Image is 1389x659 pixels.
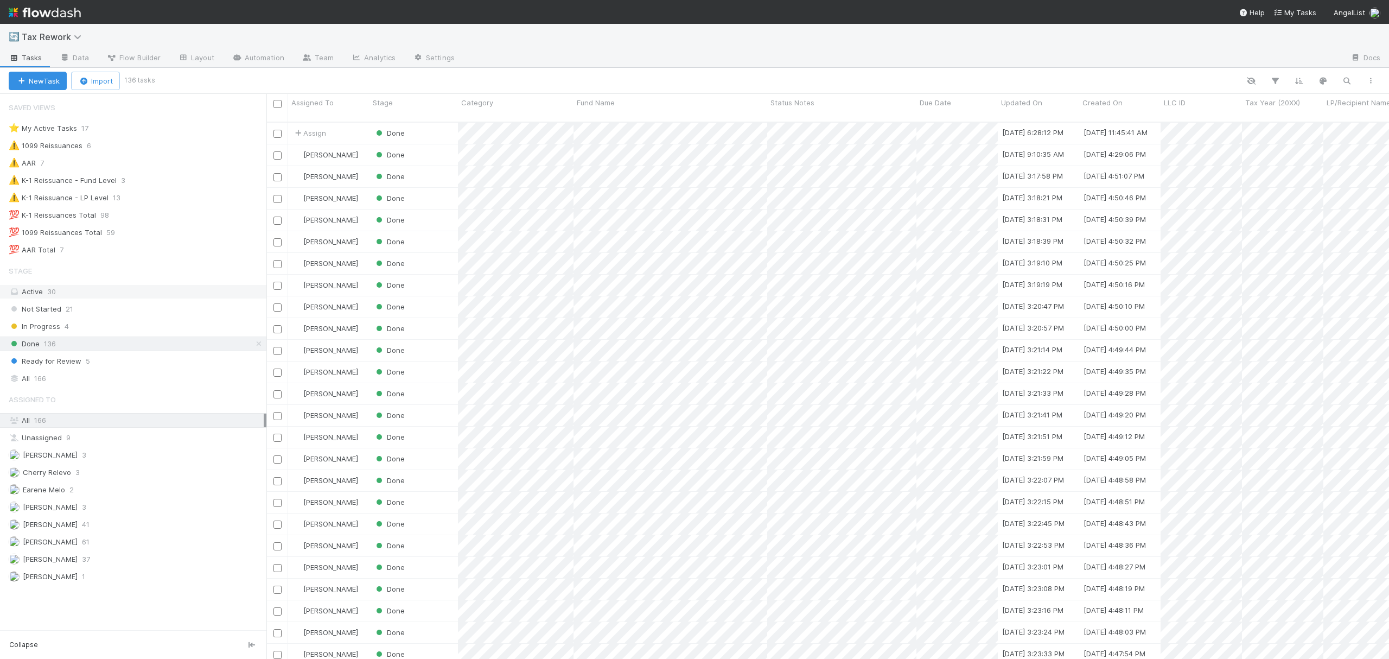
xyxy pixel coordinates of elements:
[9,302,61,316] span: Not Started
[1082,97,1123,108] span: Created On
[1084,626,1146,637] div: [DATE] 4:48:03 PM
[273,390,282,398] input: Toggle Row Selected
[1002,540,1065,550] div: [DATE] 3:22:53 PM
[303,150,358,159] span: [PERSON_NAME]
[1002,192,1062,203] div: [DATE] 3:18:21 PM
[1002,366,1063,377] div: [DATE] 3:21:22 PM
[1002,127,1063,138] div: [DATE] 6:28:12 PM
[1002,279,1062,290] div: [DATE] 3:19:19 PM
[374,237,405,246] span: Done
[374,281,405,289] span: Done
[373,97,393,108] span: Stage
[293,346,302,354] img: avatar_711f55b7-5a46-40da-996f-bc93b6b86381.png
[273,412,282,420] input: Toggle Row Selected
[292,128,326,138] span: Assign
[9,3,81,22] img: logo-inverted-e16ddd16eac7371096b0.svg
[374,585,405,593] span: Done
[9,354,81,368] span: Ready for Review
[1084,257,1146,268] div: [DATE] 4:50:25 PM
[1084,453,1146,464] div: [DATE] 4:49:05 PM
[273,282,282,290] input: Toggle Row Selected
[292,366,358,377] div: [PERSON_NAME]
[273,607,282,616] input: Toggle Row Selected
[9,337,40,351] span: Done
[223,50,293,67] a: Automation
[1084,518,1146,529] div: [DATE] 4:48:43 PM
[292,301,358,312] div: [PERSON_NAME]
[292,214,358,225] div: [PERSON_NAME]
[1084,170,1144,181] div: [DATE] 4:51:07 PM
[1342,50,1389,67] a: Docs
[1002,344,1062,355] div: [DATE] 3:21:14 PM
[273,629,282,637] input: Toggle Row Selected
[98,50,169,67] a: Flow Builder
[9,372,264,385] div: All
[374,476,405,485] span: Done
[47,287,56,296] span: 30
[374,193,405,204] div: Done
[1002,301,1064,312] div: [DATE] 3:20:47 PM
[374,411,405,420] span: Done
[303,172,358,181] span: [PERSON_NAME]
[303,259,358,268] span: [PERSON_NAME]
[1002,388,1063,398] div: [DATE] 3:21:33 PM
[374,518,405,529] div: Done
[374,236,405,247] div: Done
[1084,149,1146,160] div: [DATE] 4:29:06 PM
[1084,561,1145,572] div: [DATE] 4:48:27 PM
[9,260,32,282] span: Stage
[34,416,46,424] span: 166
[293,194,302,202] img: avatar_711f55b7-5a46-40da-996f-bc93b6b86381.png
[273,347,282,355] input: Toggle Row Selected
[292,627,358,638] div: [PERSON_NAME]
[9,414,264,427] div: All
[292,236,358,247] div: [PERSON_NAME]
[292,584,358,594] div: [PERSON_NAME]
[273,455,282,464] input: Toggle Row Selected
[374,540,405,551] div: Done
[293,216,302,224] img: avatar_711f55b7-5a46-40da-996f-bc93b6b86381.png
[9,122,77,135] div: My Active Tasks
[9,449,20,460] img: avatar_cfa6ccaa-c7d9-46b3-b608-2ec56ecf97ad.png
[293,302,302,311] img: avatar_711f55b7-5a46-40da-996f-bc93b6b86381.png
[374,280,405,290] div: Done
[34,372,46,385] span: 166
[292,518,358,529] div: [PERSON_NAME]
[374,194,405,202] span: Done
[1164,97,1186,108] span: LLC ID
[1084,214,1146,225] div: [DATE] 4:50:39 PM
[293,150,302,159] img: avatar_cfa6ccaa-c7d9-46b3-b608-2ec56ecf97ad.png
[291,97,334,108] span: Assigned To
[1002,518,1065,529] div: [DATE] 3:22:45 PM
[374,606,405,615] span: Done
[1239,7,1265,18] div: Help
[303,346,358,354] span: [PERSON_NAME]
[9,174,117,187] div: K-1 Reissuance - Fund Level
[75,466,80,479] span: 3
[292,258,358,269] div: [PERSON_NAME]
[121,174,136,187] span: 3
[292,345,358,356] div: [PERSON_NAME]
[1002,214,1062,225] div: [DATE] 3:18:31 PM
[303,389,358,398] span: [PERSON_NAME]
[82,448,86,462] span: 3
[374,149,405,160] div: Done
[374,258,405,269] div: Done
[9,536,20,547] img: avatar_711f55b7-5a46-40da-996f-bc93b6b86381.png
[9,72,67,90] button: NewTask
[292,562,358,573] div: [PERSON_NAME]
[1002,149,1064,160] div: [DATE] 9:10:35 AM
[9,571,20,582] img: avatar_66854b90-094e-431f-b713-6ac88429a2b8.png
[273,130,282,138] input: Toggle Row Selected
[23,537,78,546] span: [PERSON_NAME]
[303,650,358,658] span: [PERSON_NAME]
[292,605,358,616] div: [PERSON_NAME]
[66,302,73,316] span: 21
[1002,236,1063,246] div: [DATE] 3:18:39 PM
[1369,8,1380,18] img: avatar_d45d11ee-0024-4901-936f-9df0a9cc3b4e.png
[303,411,358,420] span: [PERSON_NAME]
[374,302,405,311] span: Done
[273,303,282,312] input: Toggle Row Selected
[1084,540,1146,550] div: [DATE] 4:48:36 PM
[82,500,86,514] span: 3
